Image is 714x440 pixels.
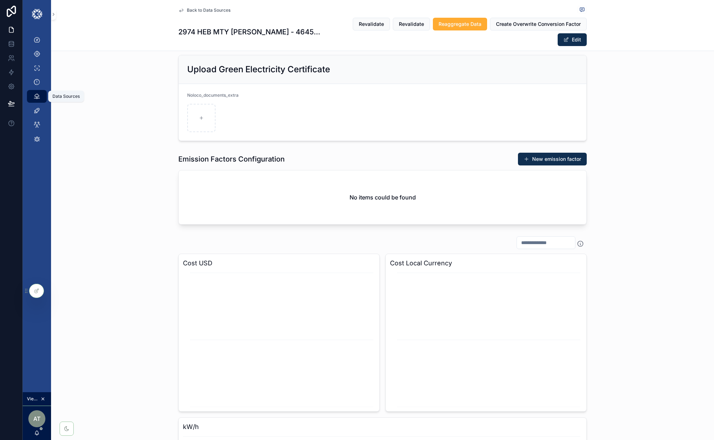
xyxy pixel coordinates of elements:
[187,64,330,75] h2: Upload Green Electricity Certificate
[399,21,424,28] span: Revalidate
[183,271,375,407] div: chart
[490,18,587,30] button: Create Overwrite Conversion Factor
[187,92,239,98] span: Noloco_documents_extra
[183,422,582,432] h3: kW/h
[393,18,430,30] button: Revalidate
[496,21,581,28] span: Create Overwrite Conversion Factor
[558,33,587,46] button: Edit
[433,18,487,30] button: Reaggregate Data
[23,28,51,154] div: scrollable content
[518,153,587,165] button: New emission factor
[353,18,390,30] button: Revalidate
[359,21,384,28] span: Revalidate
[178,7,230,13] a: Back to Data Sources
[27,396,39,402] span: Viewing as [PERSON_NAME]
[33,414,40,423] span: AT
[178,27,320,37] h1: 2974 HEB MTY [PERSON_NAME] - 464596
[178,154,285,164] h1: Emission Factors Configuration
[31,9,43,20] img: App logo
[187,7,230,13] span: Back to Data Sources
[350,193,416,202] h2: No items could be found
[439,21,481,28] span: Reaggregate Data
[390,258,582,268] h3: Cost Local Currency
[52,94,80,99] div: Data Sources
[183,258,375,268] h3: Cost USD
[390,271,582,407] div: chart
